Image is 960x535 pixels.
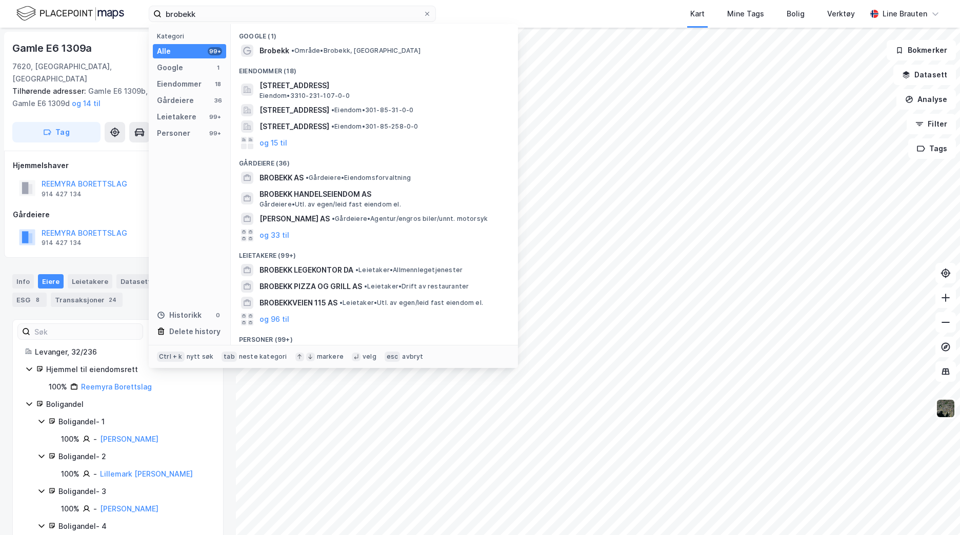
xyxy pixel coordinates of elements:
[259,188,506,200] span: BROBEKK HANDELSEIENDOM AS
[157,61,183,74] div: Google
[331,106,334,114] span: •
[162,6,423,22] input: Søk på adresse, matrikkel, gårdeiere, leietakere eller personer
[291,47,294,54] span: •
[32,295,43,305] div: 8
[259,137,287,149] button: og 15 til
[208,129,222,137] div: 99+
[61,468,79,480] div: 100%
[12,122,101,142] button: Tag
[402,353,423,361] div: avbryt
[58,485,211,498] div: Boligandel - 3
[364,282,469,291] span: Leietaker • Drift av restauranter
[385,352,401,362] div: esc
[30,324,143,339] input: Søk
[259,229,289,241] button: og 33 til
[259,264,353,276] span: BROBEKK LEGEKONTOR DA
[355,266,463,274] span: Leietaker • Allmennlegetjenester
[231,243,518,262] div: Leietakere (99+)
[364,282,367,290] span: •
[58,450,211,463] div: Boligandel - 2
[214,311,222,319] div: 0
[259,172,304,184] span: BROBEKK AS
[13,209,223,221] div: Gårdeiere
[259,213,330,225] span: [PERSON_NAME] AS
[363,353,376,361] div: velg
[157,127,190,139] div: Personer
[157,32,226,40] div: Kategori
[259,313,289,325] button: og 96 til
[107,295,118,305] div: 24
[61,503,79,515] div: 100%
[339,299,343,306] span: •
[12,87,88,95] span: Tilhørende adresser:
[35,346,211,358] div: Levanger, 32/236
[12,40,94,56] div: Gamle E6 1309a
[239,353,287,361] div: neste kategori
[58,416,211,428] div: Boligandel - 1
[291,47,421,55] span: Område • Brobekk, [GEOGRAPHIC_DATA]
[259,200,401,209] span: Gårdeiere • Utl. av egen/leid fast eiendom el.
[13,159,223,172] div: Hjemmelshaver
[93,468,97,480] div: -
[908,138,956,159] button: Tags
[100,435,158,443] a: [PERSON_NAME]
[157,45,171,57] div: Alle
[187,353,214,361] div: nytt søk
[909,486,960,535] iframe: Chat Widget
[81,382,152,391] a: Reemyra Borettslag
[61,433,79,445] div: 100%
[12,293,47,307] div: ESG
[231,24,518,43] div: Google (1)
[306,174,411,182] span: Gårdeiere • Eiendomsforvaltning
[157,352,185,362] div: Ctrl + k
[332,215,335,222] span: •
[259,92,350,100] span: Eiendom • 3310-231-107-0-0
[116,274,155,289] div: Datasett
[331,122,418,131] span: Eiendom • 301-85-258-0-0
[157,78,202,90] div: Eiendommer
[93,503,97,515] div: -
[93,433,97,445] div: -
[339,299,483,307] span: Leietaker • Utl. av egen/leid fast eiendom el.
[214,96,222,105] div: 36
[42,239,82,247] div: 914 427 134
[259,45,289,57] span: Brobekk
[883,8,927,20] div: Line Brauten
[49,381,67,393] div: 100%
[355,266,358,274] span: •
[16,5,124,23] img: logo.f888ab2527a4732fd821a326f86c7f29.svg
[896,89,956,110] button: Analyse
[100,504,158,513] a: [PERSON_NAME]
[214,80,222,88] div: 18
[208,47,222,55] div: 99+
[259,280,362,293] span: BROBEKK PIZZA OG GRILL AS
[690,8,705,20] div: Kart
[38,274,64,289] div: Eiere
[12,60,167,85] div: 7620, [GEOGRAPHIC_DATA], [GEOGRAPHIC_DATA]
[893,65,956,85] button: Datasett
[231,59,518,77] div: Eiendommer (18)
[306,174,309,181] span: •
[259,297,337,309] span: BROBEKKVEIEN 115 AS
[331,122,334,130] span: •
[259,104,329,116] span: [STREET_ADDRESS]
[157,111,196,123] div: Leietakere
[907,114,956,134] button: Filter
[51,293,123,307] div: Transaksjoner
[231,327,518,346] div: Personer (99+)
[727,8,764,20] div: Mine Tags
[157,94,194,107] div: Gårdeiere
[157,309,202,321] div: Historikk
[936,399,955,418] img: 9k=
[42,190,82,198] div: 914 427 134
[169,325,221,338] div: Delete history
[214,64,222,72] div: 1
[787,8,805,20] div: Bolig
[331,106,413,114] span: Eiendom • 301-85-31-0-0
[332,215,488,223] span: Gårdeiere • Agentur/engros biler/unnt. motorsyk
[827,8,855,20] div: Verktøy
[46,398,211,410] div: Boligandel
[12,85,215,110] div: Gamle E6 1309b, Gamle E6 1309c, Gamle E6 1309d
[58,520,211,532] div: Boligandel - 4
[259,79,506,92] span: [STREET_ADDRESS]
